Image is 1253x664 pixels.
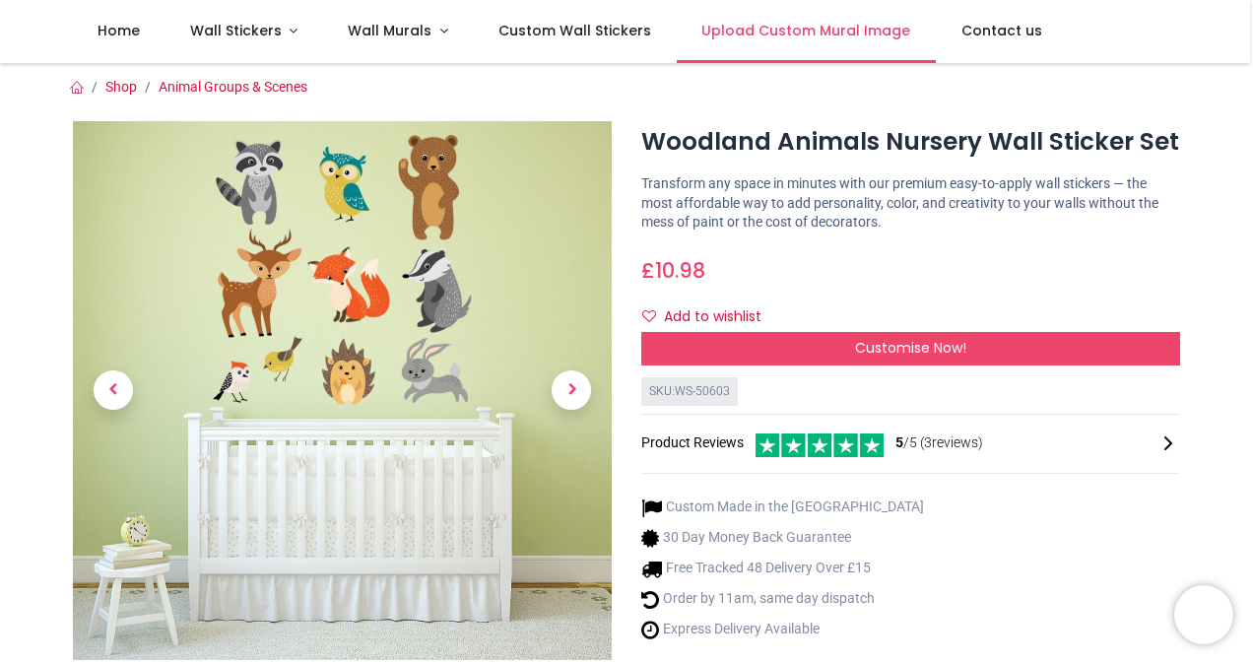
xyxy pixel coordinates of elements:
span: Previous [94,370,133,410]
a: Next [531,202,612,579]
li: Custom Made in the [GEOGRAPHIC_DATA] [641,498,924,518]
span: £ [641,256,705,285]
li: Express Delivery Available [641,620,924,640]
button: Add to wishlistAdd to wishlist [641,300,778,334]
a: Animal Groups & Scenes [159,79,307,95]
img: Woodland Animals Nursery Wall Sticker Set [73,121,612,660]
li: 30 Day Money Back Guarantee [641,528,924,549]
span: 10.98 [655,256,705,285]
h1: Woodland Animals Nursery Wall Sticker Set [641,125,1180,159]
a: Previous [73,202,154,579]
span: Customise Now! [855,338,966,358]
span: Next [552,370,591,410]
span: Upload Custom Mural Image [701,21,910,40]
span: Wall Stickers [190,21,282,40]
span: 5 [895,434,903,450]
div: Product Reviews [641,431,1180,457]
iframe: Brevo live chat [1174,585,1233,644]
span: /5 ( 3 reviews) [895,433,983,453]
div: SKU: WS-50603 [641,377,738,406]
li: Order by 11am, same day dispatch [641,589,924,610]
li: Free Tracked 48 Delivery Over £15 [641,559,924,579]
span: Contact us [961,21,1042,40]
span: Custom Wall Stickers [498,21,651,40]
i: Add to wishlist [642,309,656,323]
a: Shop [105,79,137,95]
span: Home [98,21,140,40]
p: Transform any space in minutes with our premium easy-to-apply wall stickers — the most affordable... [641,174,1180,232]
span: Wall Murals [348,21,431,40]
